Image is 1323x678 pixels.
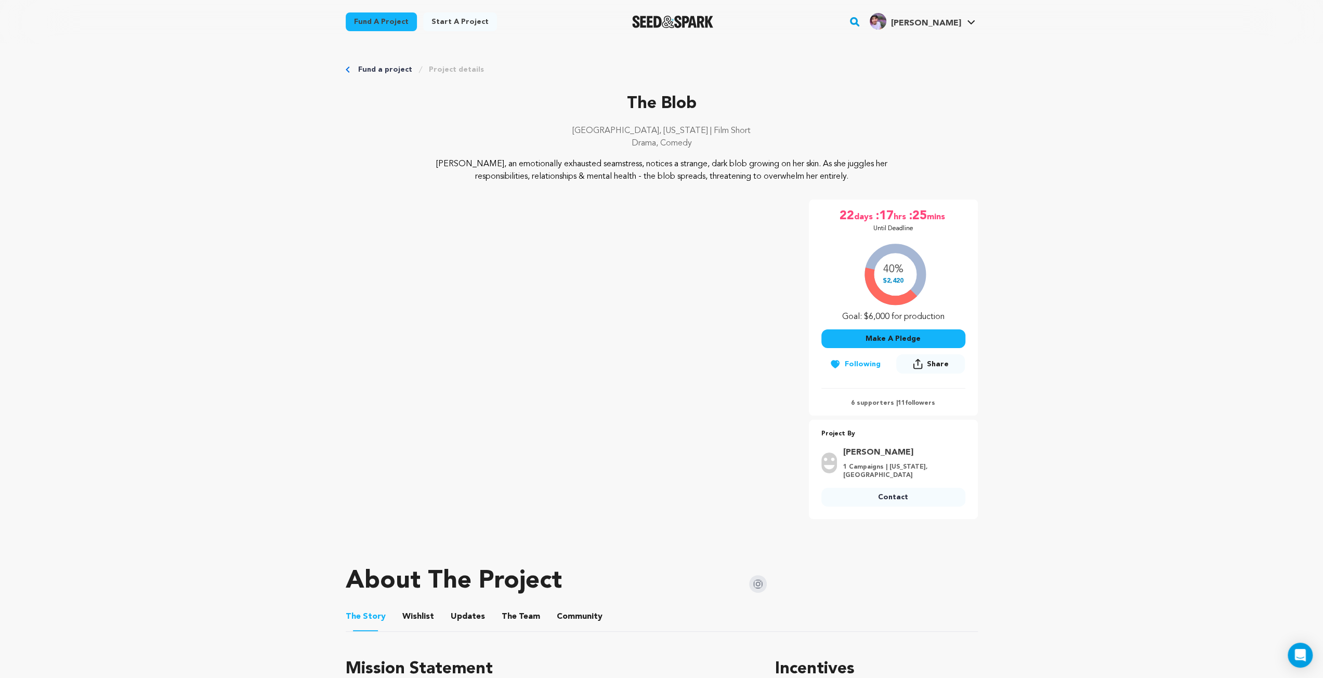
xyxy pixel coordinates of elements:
[894,208,908,224] span: hrs
[908,208,927,224] span: :25
[821,488,965,507] a: Contact
[873,224,913,233] p: Until Deadline
[840,208,854,224] span: 22
[821,428,965,440] p: Project By
[896,354,965,378] span: Share
[843,446,959,459] a: Goto Arielle Engle profile
[502,610,517,623] span: The
[358,64,412,75] a: Fund a project
[821,329,965,348] button: Make A Pledge
[346,125,978,137] p: [GEOGRAPHIC_DATA], [US_STATE] | Film Short
[429,64,484,75] a: Project details
[896,354,965,374] button: Share
[402,610,434,623] span: Wishlist
[898,400,905,406] span: 11
[870,13,886,30] img: 760bbe3fc45a0e49.jpg
[346,64,978,75] div: Breadcrumb
[870,13,961,30] div: Eli W.'s Profile
[502,610,540,623] span: Team
[927,359,949,369] span: Share
[632,16,714,28] img: Seed&Spark Logo Dark Mode
[451,610,485,623] span: Updates
[346,12,417,31] a: Fund a project
[346,569,562,594] h1: About The Project
[868,11,977,33] span: Eli W.'s Profile
[821,399,965,407] p: 6 supporters | followers
[868,11,977,30] a: Eli W.'s Profile
[346,610,361,623] span: The
[557,610,602,623] span: Community
[890,19,961,28] span: [PERSON_NAME]
[1288,643,1313,668] div: Open Intercom Messenger
[854,208,875,224] span: days
[409,158,914,183] p: [PERSON_NAME], an emotionally exhausted seamstress, notices a strange, dark blob growing on her s...
[821,355,889,374] button: Following
[821,453,837,473] img: user.png
[346,91,978,116] p: The Blob
[423,12,497,31] a: Start a project
[346,137,978,150] p: Drama, Comedy
[346,610,386,623] span: Story
[875,208,894,224] span: :17
[843,463,959,480] p: 1 Campaigns | [US_STATE], [GEOGRAPHIC_DATA]
[632,16,714,28] a: Seed&Spark Homepage
[749,575,767,593] img: Seed&Spark Instagram Icon
[927,208,947,224] span: mins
